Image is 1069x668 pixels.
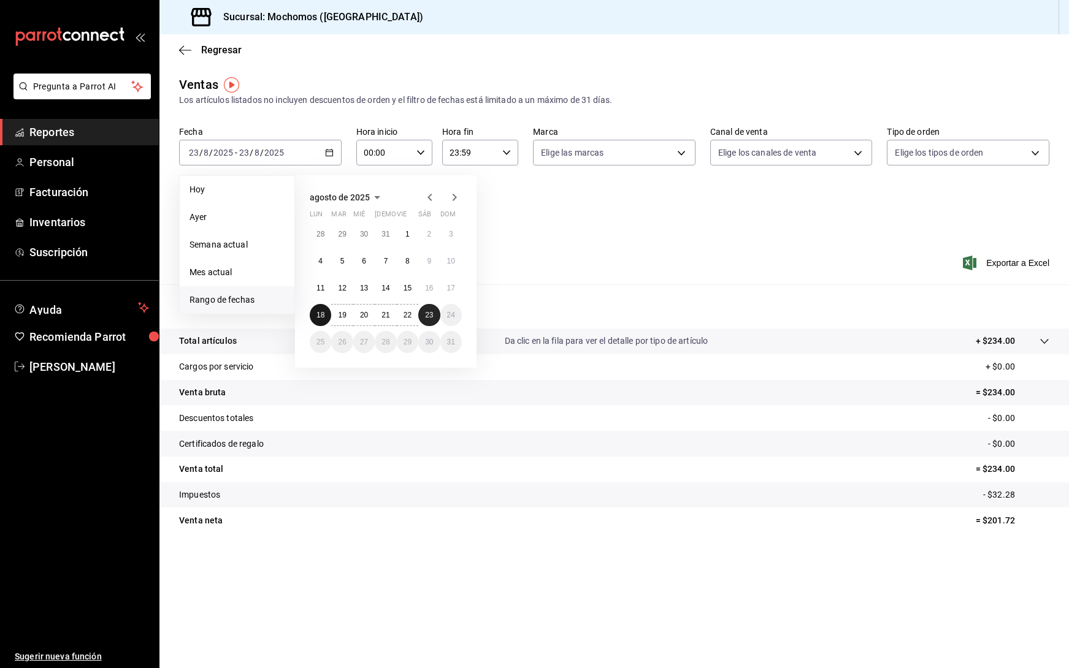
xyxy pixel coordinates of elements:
[440,250,462,272] button: 10 de agosto de 2025
[505,335,708,347] p: Da clic en la fila para ver el detalle por tipo de artículo
[360,311,368,319] abbr: 20 de agosto de 2025
[442,127,518,136] label: Hora fin
[29,214,149,230] span: Inventarios
[533,127,695,136] label: Marca
[235,148,237,158] span: -
[965,256,1049,270] button: Exportar a Excel
[887,127,1049,136] label: Tipo de orden
[710,127,873,136] label: Canal de venta
[375,223,396,245] button: 31 de julio de 2025
[331,210,346,223] abbr: martes
[190,183,285,196] span: Hoy
[179,44,242,56] button: Regresar
[404,284,412,292] abbr: 15 de agosto de 2025
[404,338,412,346] abbr: 29 de agosto de 2025
[331,223,353,245] button: 29 de julio de 2025
[440,304,462,326] button: 24 de agosto de 2025
[418,331,440,353] button: 30 de agosto de 2025
[179,463,223,476] p: Venta total
[976,463,1049,476] p: = $234.00
[447,311,455,319] abbr: 24 de agosto de 2025
[381,311,389,319] abbr: 21 de agosto de 2025
[29,244,149,260] span: Suscripción
[179,438,264,450] p: Certificados de regalo
[440,331,462,353] button: 31 de agosto de 2025
[375,250,396,272] button: 7 de agosto de 2025
[397,250,418,272] button: 8 de agosto de 2025
[310,223,331,245] button: 28 de julio de 2025
[983,488,1049,501] p: - $32.28
[718,146,816,159] span: Elige los canales de venta
[405,257,410,265] abbr: 8 de agosto de 2025
[190,266,285,279] span: Mes actual
[316,284,324,292] abbr: 11 de agosto de 2025
[375,331,396,353] button: 28 de agosto de 2025
[447,257,455,265] abbr: 10 de agosto de 2025
[418,250,440,272] button: 9 de agosto de 2025
[418,223,440,245] button: 2 de agosto de 2025
[425,311,433,319] abbr: 23 de agosto de 2025
[310,277,331,299] button: 11 de agosto de 2025
[976,386,1049,399] p: = $234.00
[310,250,331,272] button: 4 de agosto de 2025
[338,230,346,238] abbr: 29 de julio de 2025
[239,148,250,158] input: --
[353,223,375,245] button: 30 de julio de 2025
[201,44,242,56] span: Regresar
[418,210,431,223] abbr: sábado
[331,331,353,353] button: 26 de agosto de 2025
[29,359,149,375] span: [PERSON_NAME]
[316,338,324,346] abbr: 25 de agosto de 2025
[440,210,456,223] abbr: domingo
[254,148,260,158] input: --
[179,514,223,527] p: Venta neta
[340,257,345,265] abbr: 5 de agosto de 2025
[356,127,432,136] label: Hora inicio
[397,223,418,245] button: 1 de agosto de 2025
[331,304,353,326] button: 19 de agosto de 2025
[418,304,440,326] button: 23 de agosto de 2025
[353,304,375,326] button: 20 de agosto de 2025
[310,331,331,353] button: 25 de agosto de 2025
[29,184,149,200] span: Facturación
[179,360,254,373] p: Cargos por servicio
[541,146,603,159] span: Elige las marcas
[353,277,375,299] button: 13 de agosto de 2025
[447,338,455,346] abbr: 31 de agosto de 2025
[179,412,253,425] p: Descuentos totales
[331,277,353,299] button: 12 de agosto de 2025
[976,514,1049,527] p: = $201.72
[447,284,455,292] abbr: 17 de agosto de 2025
[381,284,389,292] abbr: 14 de agosto de 2025
[449,230,453,238] abbr: 3 de agosto de 2025
[988,438,1049,450] p: - $0.00
[375,304,396,326] button: 21 de agosto de 2025
[353,210,365,223] abbr: miércoles
[310,190,385,205] button: agosto de 2025
[362,257,366,265] abbr: 6 de agosto de 2025
[213,10,423,25] h3: Sucursal: Mochomos ([GEOGRAPHIC_DATA])
[190,211,285,224] span: Ayer
[360,230,368,238] abbr: 30 de julio de 2025
[427,257,431,265] abbr: 9 de agosto de 2025
[353,250,375,272] button: 6 de agosto de 2025
[29,328,149,345] span: Recomienda Parrot
[381,338,389,346] abbr: 28 de agosto de 2025
[440,277,462,299] button: 17 de agosto de 2025
[331,250,353,272] button: 5 de agosto de 2025
[264,148,285,158] input: ----
[29,300,133,315] span: Ayuda
[375,210,447,223] abbr: jueves
[338,284,346,292] abbr: 12 de agosto de 2025
[15,650,149,663] span: Sugerir nueva función
[397,277,418,299] button: 15 de agosto de 2025
[338,311,346,319] abbr: 19 de agosto de 2025
[179,488,220,501] p: Impuestos
[318,257,323,265] abbr: 4 de agosto de 2025
[895,146,983,159] span: Elige los tipos de orden
[338,338,346,346] abbr: 26 de agosto de 2025
[988,412,1049,425] p: - $0.00
[353,331,375,353] button: 27 de agosto de 2025
[986,360,1049,373] p: + $0.00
